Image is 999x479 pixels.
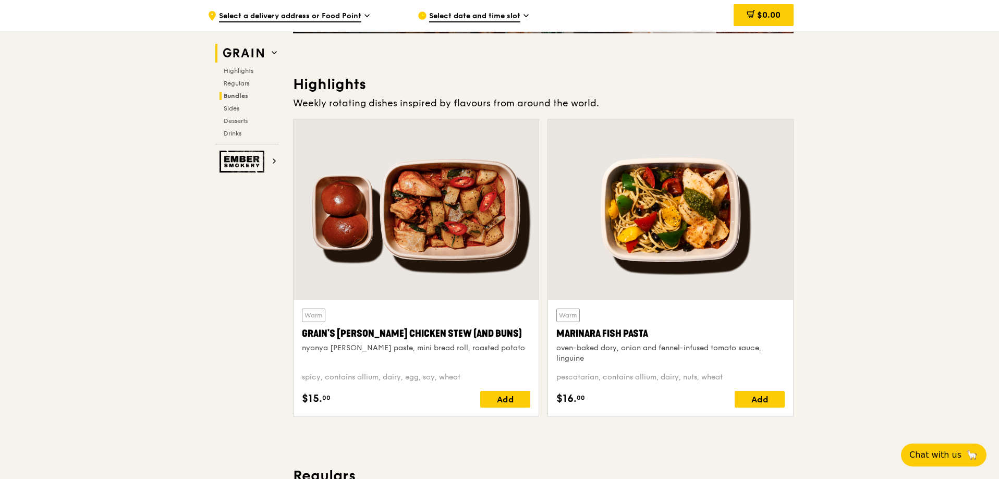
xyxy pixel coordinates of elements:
div: nyonya [PERSON_NAME] paste, mini bread roll, roasted potato [302,343,530,353]
div: Add [480,391,530,408]
span: $15. [302,391,322,407]
div: Add [735,391,785,408]
span: Regulars [224,80,249,87]
button: Chat with us🦙 [901,444,986,466]
span: $0.00 [757,10,781,20]
span: 00 [322,394,331,402]
span: Select a delivery address or Food Point [219,11,361,22]
div: Warm [556,309,580,322]
span: 00 [577,394,585,402]
span: $16. [556,391,577,407]
span: 🦙 [966,449,978,461]
span: Highlights [224,67,253,75]
span: Sides [224,105,239,112]
div: spicy, contains allium, dairy, egg, soy, wheat [302,372,530,383]
div: pescatarian, contains allium, dairy, nuts, wheat [556,372,785,383]
span: Select date and time slot [429,11,520,22]
span: Desserts [224,117,248,125]
div: oven-baked dory, onion and fennel-infused tomato sauce, linguine [556,343,785,364]
span: Chat with us [909,449,961,461]
h3: Highlights [293,75,794,94]
img: Ember Smokery web logo [220,151,267,173]
div: Marinara Fish Pasta [556,326,785,341]
img: Grain web logo [220,44,267,63]
div: Weekly rotating dishes inspired by flavours from around the world. [293,96,794,110]
div: Grain's [PERSON_NAME] Chicken Stew (and buns) [302,326,530,341]
span: Bundles [224,92,248,100]
div: Warm [302,309,325,322]
span: Drinks [224,130,241,137]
